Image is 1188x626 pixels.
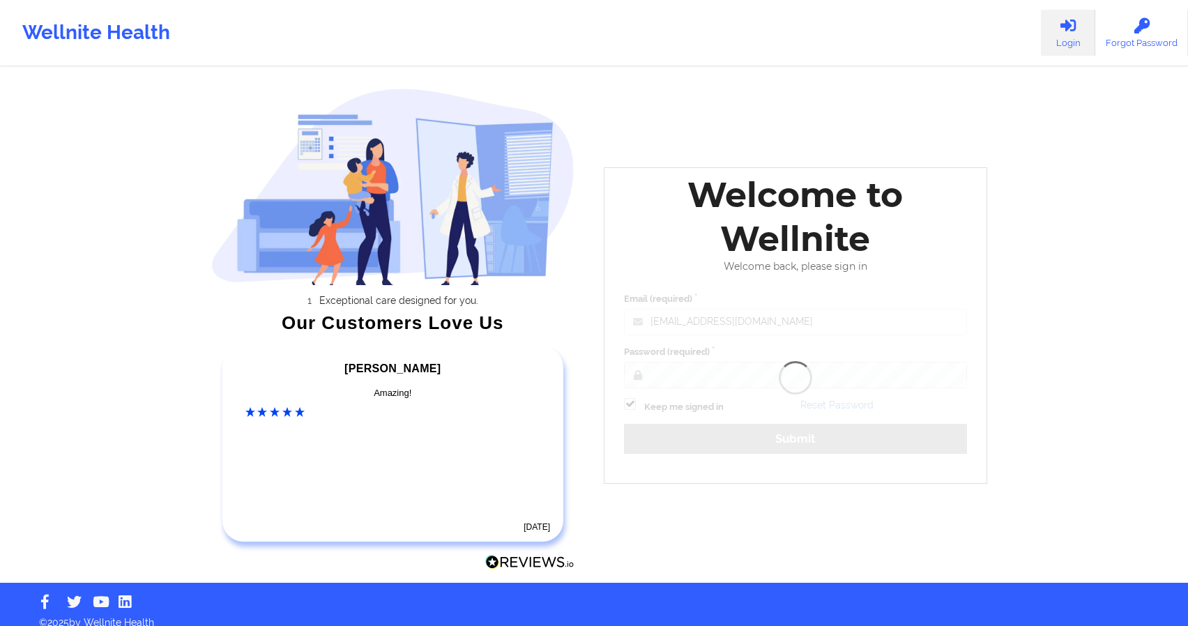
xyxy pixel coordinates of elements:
[614,173,977,261] div: Welcome to Wellnite
[485,555,574,570] img: Reviews.io Logo
[524,522,550,532] time: [DATE]
[1041,10,1095,56] a: Login
[614,261,977,273] div: Welcome back, please sign in
[211,88,575,285] img: wellnite-auth-hero_200.c722682e.png
[245,386,541,400] div: Amazing!
[485,555,574,573] a: Reviews.io Logo
[211,316,575,330] div: Our Customers Love Us
[223,295,574,306] li: Exceptional care designed for you.
[344,362,441,374] span: [PERSON_NAME]
[1095,10,1188,56] a: Forgot Password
